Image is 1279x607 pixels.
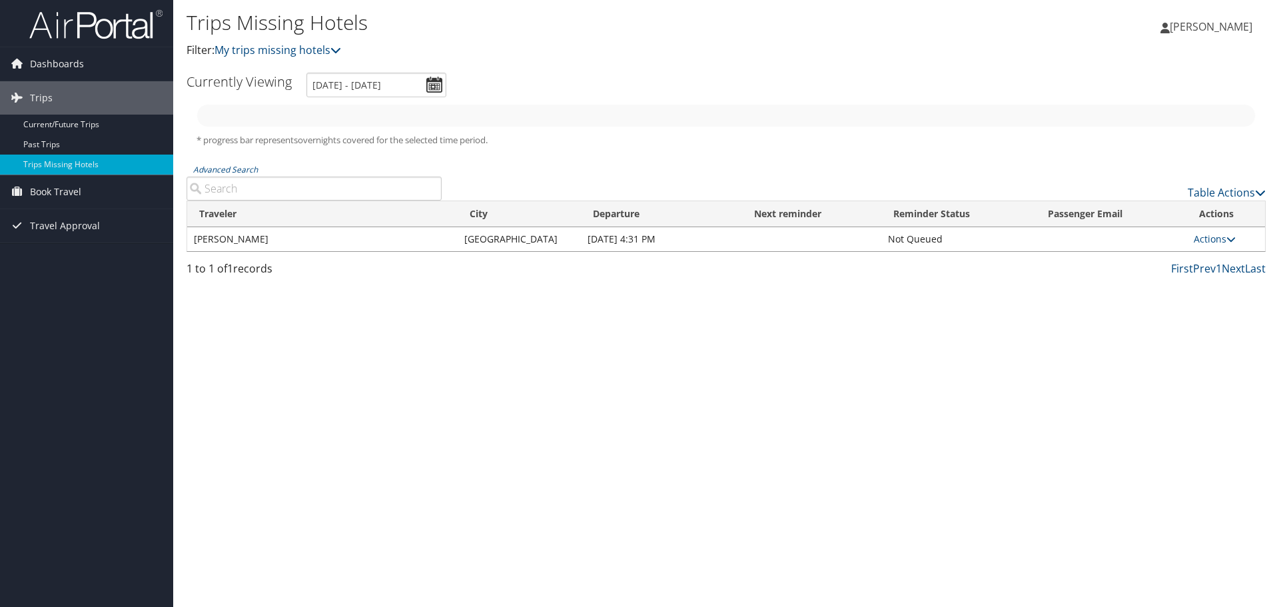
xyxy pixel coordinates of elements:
th: Next reminder [742,201,881,227]
th: Departure: activate to sort column descending [581,201,742,227]
span: [PERSON_NAME] [1170,19,1252,34]
span: Travel Approval [30,209,100,243]
h5: * progress bar represents overnights covered for the selected time period. [197,134,1256,147]
input: [DATE] - [DATE] [306,73,446,97]
a: Last [1245,261,1266,276]
a: Actions [1194,233,1236,245]
span: 1 [227,261,233,276]
a: Next [1222,261,1245,276]
a: My trips missing hotels [214,43,341,57]
img: airportal-logo.png [29,9,163,40]
a: Prev [1193,261,1216,276]
div: 1 to 1 of records [187,261,442,283]
span: Book Travel [30,175,81,209]
a: [PERSON_NAME] [1160,7,1266,47]
th: Reminder Status [881,201,1037,227]
input: Advanced Search [187,177,442,201]
h3: Currently Viewing [187,73,292,91]
p: Filter: [187,42,906,59]
td: Not Queued [881,227,1037,251]
td: [PERSON_NAME] [187,227,458,251]
th: City: activate to sort column ascending [458,201,581,227]
th: Actions [1187,201,1265,227]
th: Passenger Email: activate to sort column ascending [1036,201,1187,227]
a: Table Actions [1188,185,1266,200]
span: Dashboards [30,47,84,81]
a: First [1171,261,1193,276]
span: Trips [30,81,53,115]
td: [DATE] 4:31 PM [581,227,742,251]
a: Advanced Search [193,164,258,175]
td: [GEOGRAPHIC_DATA] [458,227,581,251]
th: Traveler: activate to sort column ascending [187,201,458,227]
a: 1 [1216,261,1222,276]
h1: Trips Missing Hotels [187,9,906,37]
